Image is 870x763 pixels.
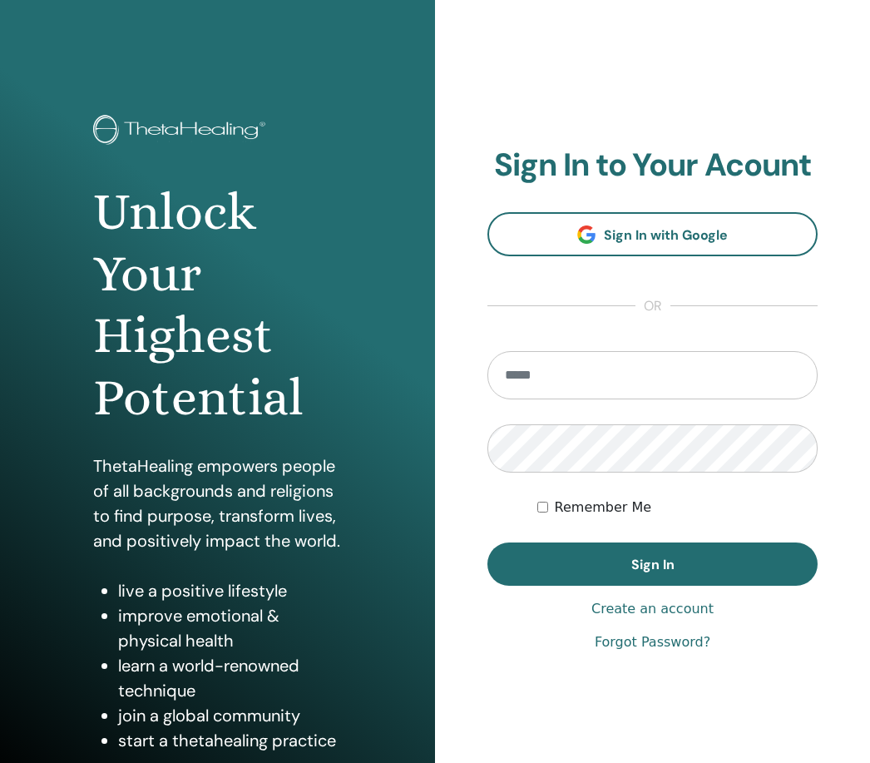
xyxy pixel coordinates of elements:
[604,226,728,244] span: Sign In with Google
[487,212,818,256] a: Sign In with Google
[118,728,342,753] li: start a thetahealing practice
[118,578,342,603] li: live a positive lifestyle
[118,603,342,653] li: improve emotional & physical health
[537,498,818,518] div: Keep me authenticated indefinitely or until I manually logout
[631,556,675,573] span: Sign In
[93,181,342,429] h1: Unlock Your Highest Potential
[591,599,714,619] a: Create an account
[93,453,342,553] p: ThetaHealing empowers people of all backgrounds and religions to find purpose, transform lives, a...
[595,632,710,652] a: Forgot Password?
[635,296,670,316] span: or
[555,498,652,518] label: Remember Me
[487,543,818,586] button: Sign In
[487,146,818,185] h2: Sign In to Your Acount
[118,653,342,703] li: learn a world-renowned technique
[118,703,342,728] li: join a global community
